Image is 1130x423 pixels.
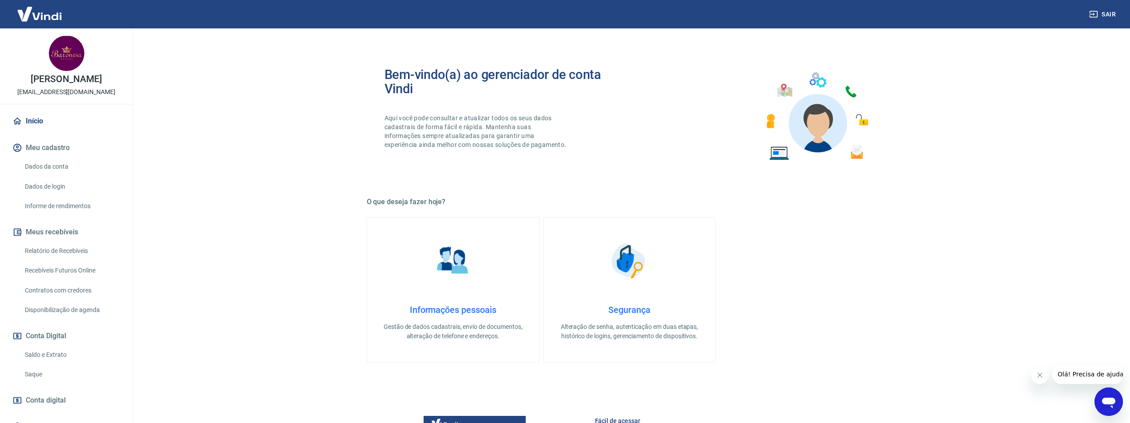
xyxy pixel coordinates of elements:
[1094,387,1123,416] iframe: Botão para abrir a janela de mensagens
[1087,6,1119,23] button: Sair
[11,111,122,131] a: Início
[21,158,122,176] a: Dados da conta
[385,114,568,149] p: Aqui você pode consultar e atualizar todos os seus dados cadastrais de forma fácil e rápida. Mant...
[367,217,539,363] a: Informações pessoaisInformações pessoaisGestão de dados cadastrais, envio de documentos, alteraçã...
[367,198,892,206] h5: O que deseja fazer hoje?
[385,67,630,96] h2: Bem-vindo(a) ao gerenciador de conta Vindi
[21,197,122,215] a: Informe de rendimentos
[381,304,525,315] h4: Informações pessoais
[49,36,84,71] img: ed39372a-613f-46b9-bede-a89b719a1291.jpeg
[11,222,122,242] button: Meus recebíveis
[11,138,122,158] button: Meu cadastro
[21,346,122,364] a: Saldo e Extrato
[5,6,75,13] span: Olá! Precisa de ajuda?
[1031,366,1049,384] iframe: Fechar mensagem
[758,67,875,166] img: Imagem de um avatar masculino com diversos icones exemplificando as funcionalidades do gerenciado...
[11,391,122,410] a: Conta digital
[21,242,122,260] a: Relatório de Recebíveis
[431,239,475,283] img: Informações pessoais
[543,217,716,363] a: SegurançaSegurançaAlteração de senha, autenticação em duas etapas, histórico de logins, gerenciam...
[11,0,68,28] img: Vindi
[31,75,102,84] p: [PERSON_NAME]
[21,281,122,300] a: Contratos com credores
[11,326,122,346] button: Conta Digital
[21,365,122,383] a: Saque
[558,304,701,315] h4: Segurança
[21,301,122,319] a: Disponibilização de agenda
[21,261,122,280] a: Recebíveis Futuros Online
[558,322,701,341] p: Alteração de senha, autenticação em duas etapas, histórico de logins, gerenciamento de dispositivos.
[17,87,115,97] p: [EMAIL_ADDRESS][DOMAIN_NAME]
[21,178,122,196] a: Dados de login
[607,239,651,283] img: Segurança
[381,322,525,341] p: Gestão de dados cadastrais, envio de documentos, alteração de telefone e endereços.
[26,394,66,407] span: Conta digital
[1052,364,1123,384] iframe: Mensagem da empresa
